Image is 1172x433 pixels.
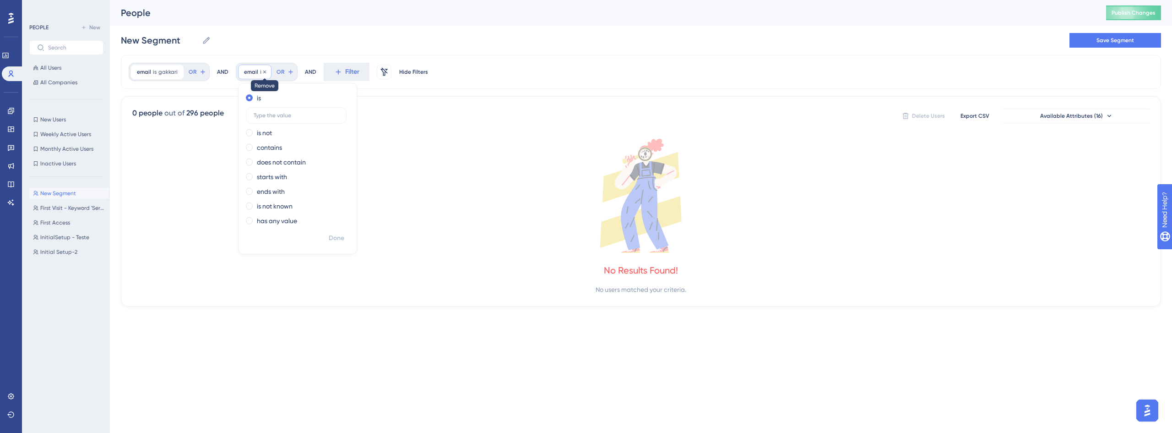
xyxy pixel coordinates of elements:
label: is not [257,127,272,138]
button: First Access [29,217,109,228]
input: Search [48,44,96,51]
button: First Visit - Keyword 'Services' [29,203,109,214]
div: AND [305,63,316,81]
span: Need Help? [22,2,57,13]
div: AND [217,63,228,81]
label: has any value [257,215,297,226]
span: is [260,68,264,76]
button: Inactive Users [29,158,103,169]
button: Delete Users [901,109,946,123]
label: ends with [257,186,285,197]
span: Initial Setup-2 [40,248,77,256]
div: No Results Found! [604,264,678,277]
input: Type the value [254,112,339,119]
label: contains [257,142,282,153]
label: starts with [257,171,287,182]
button: Filter [324,63,369,81]
button: Save Segment [1069,33,1161,48]
button: Hide Filters [399,65,428,79]
div: PEOPLE [29,24,49,31]
span: New [89,24,100,31]
button: New Segment [29,188,109,199]
span: New Users [40,116,66,123]
button: OR [275,65,295,79]
button: InitialSetup - Teste [29,232,109,243]
span: All Companies [40,79,77,86]
span: Inactive Users [40,160,76,167]
div: 296 people [186,108,224,119]
button: Publish Changes [1106,5,1161,20]
span: First Visit - Keyword 'Services' [40,204,105,212]
span: Done [329,233,344,244]
span: Monthly Active Users [40,145,93,153]
span: New Segment [40,190,76,197]
span: OR [189,68,196,76]
div: out of [164,108,184,119]
span: gakkari [158,68,178,76]
span: email [137,68,151,76]
button: Available Attributes (16) [1003,109,1150,123]
div: 0 people [132,108,163,119]
label: is not known [257,201,293,212]
span: InitialSetup - Teste [40,234,89,241]
button: OR [187,65,207,79]
button: All Companies [29,77,103,88]
span: is [153,68,157,76]
span: Export CSV [960,112,989,120]
span: Weekly Active Users [40,131,91,138]
button: New Users [29,114,103,125]
button: New [78,22,103,33]
button: Weekly Active Users [29,129,103,140]
span: All Users [40,64,61,71]
span: Publish Changes [1112,9,1156,16]
span: OR [277,68,284,76]
span: Hide Filters [399,68,428,76]
div: No users matched your criteria. [596,284,686,295]
button: Export CSV [952,109,998,123]
input: Segment Name [121,34,198,47]
label: does not contain [257,157,306,168]
span: First Access [40,219,70,226]
button: Initial Setup-2 [29,247,109,258]
span: email [244,68,258,76]
div: People [121,6,1083,19]
span: Save Segment [1096,37,1134,44]
label: is [257,93,261,104]
span: Available Attributes (16) [1040,112,1103,120]
iframe: UserGuiding AI Assistant Launcher [1134,397,1161,424]
button: Monthly Active Users [29,143,103,154]
button: Done [324,230,349,247]
button: All Users [29,62,103,73]
span: Delete Users [912,112,945,120]
span: Filter [345,66,359,77]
